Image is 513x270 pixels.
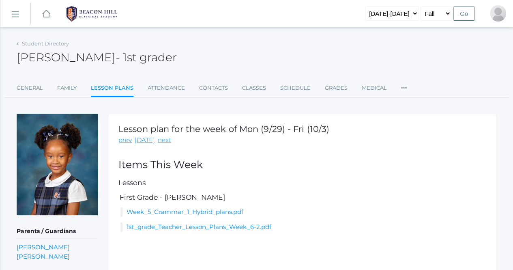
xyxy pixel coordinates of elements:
[17,252,70,261] a: [PERSON_NAME]
[362,80,387,96] a: Medical
[118,124,329,134] h1: Lesson plan for the week of Mon (9/29) - Fri (10/3)
[116,50,177,64] span: - 1st grader
[199,80,228,96] a: Contacts
[118,136,132,145] a: prev
[17,225,98,238] h5: Parents / Guardians
[17,80,43,96] a: General
[135,136,155,145] a: [DATE]
[325,80,348,96] a: Grades
[118,179,486,187] h5: Lessons
[127,223,271,231] a: 1st_grade_Teacher_Lesson_Plans_Week_6-2.pdf
[91,80,133,97] a: Lesson Plans
[118,194,486,201] h5: First Grade - [PERSON_NAME]
[22,40,69,47] a: Student Directory
[17,51,177,64] h2: [PERSON_NAME]
[57,80,77,96] a: Family
[158,136,171,145] a: next
[17,114,98,215] img: Crue Harris
[280,80,311,96] a: Schedule
[490,5,506,22] div: Jazmine Benning
[148,80,185,96] a: Attendance
[453,6,474,21] input: Go
[127,208,243,216] a: Week_5_Grammar_1_Hybrid_plans.pdf
[17,242,70,252] a: [PERSON_NAME]
[61,4,122,24] img: 1_BHCALogos-05.png
[242,80,266,96] a: Classes
[118,159,486,171] h2: Items This Week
